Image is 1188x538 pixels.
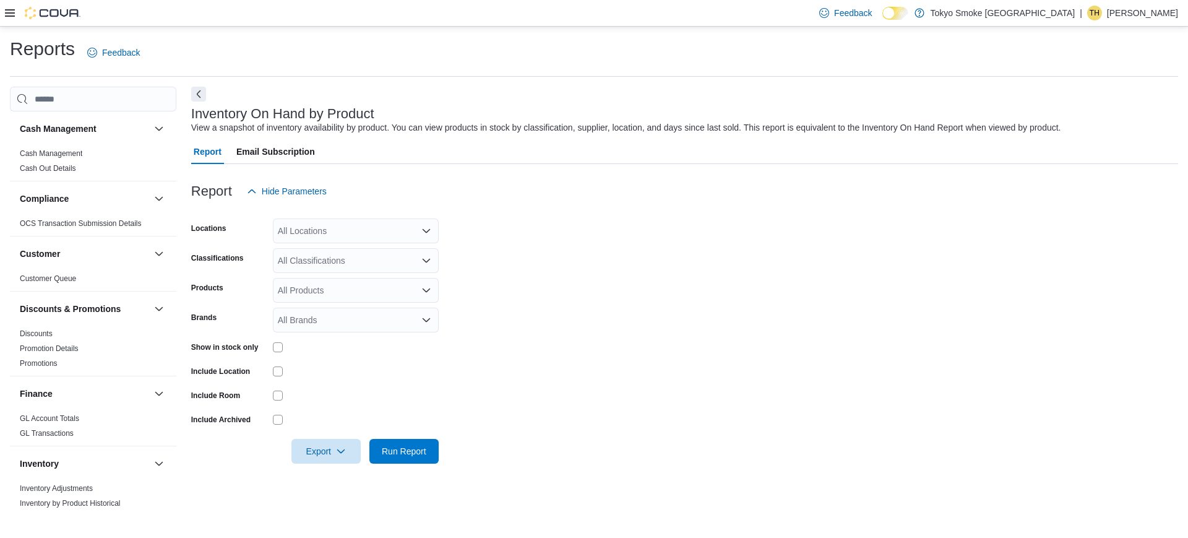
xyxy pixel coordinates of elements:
[20,498,121,508] span: Inventory by Product Historical
[20,123,149,135] button: Cash Management
[10,37,75,61] h1: Reports
[20,513,97,523] span: Inventory Count Details
[20,163,76,173] span: Cash Out Details
[20,193,149,205] button: Compliance
[152,121,166,136] button: Cash Management
[262,185,327,197] span: Hide Parameters
[20,358,58,368] span: Promotions
[299,439,353,464] span: Export
[20,164,76,173] a: Cash Out Details
[1107,6,1178,20] p: [PERSON_NAME]
[191,313,217,323] label: Brands
[382,445,426,458] span: Run Report
[10,411,176,446] div: Finance
[20,499,121,508] a: Inventory by Product Historical
[20,484,93,493] span: Inventory Adjustments
[102,46,140,59] span: Feedback
[421,226,431,236] button: Open list of options
[191,121,1061,134] div: View a snapshot of inventory availability by product. You can view products in stock by classific...
[369,439,439,464] button: Run Report
[191,415,251,425] label: Include Archived
[1087,6,1102,20] div: Trishauna Hyatt
[1090,6,1100,20] span: TH
[191,184,232,199] h3: Report
[20,429,74,438] a: GL Transactions
[20,329,53,338] a: Discounts
[20,344,79,353] a: Promotion Details
[191,87,206,102] button: Next
[20,303,149,315] button: Discounts & Promotions
[242,179,332,204] button: Hide Parameters
[20,414,79,423] span: GL Account Totals
[20,458,149,470] button: Inventory
[20,344,79,354] span: Promotion Details
[20,514,97,523] a: Inventory Count Details
[20,428,74,438] span: GL Transactions
[152,302,166,316] button: Discounts & Promotions
[20,193,69,205] h3: Compliance
[20,248,60,260] h3: Customer
[20,484,93,493] a: Inventory Adjustments
[882,7,908,20] input: Dark Mode
[10,326,176,376] div: Discounts & Promotions
[20,149,82,158] span: Cash Management
[236,139,315,164] span: Email Subscription
[20,303,121,315] h3: Discounts & Promotions
[421,285,431,295] button: Open list of options
[421,256,431,266] button: Open list of options
[421,315,431,325] button: Open list of options
[191,342,259,352] label: Show in stock only
[20,219,142,228] a: OCS Transaction Submission Details
[20,149,82,158] a: Cash Management
[834,7,872,19] span: Feedback
[20,123,97,135] h3: Cash Management
[194,139,222,164] span: Report
[82,40,145,65] a: Feedback
[152,246,166,261] button: Customer
[20,329,53,339] span: Discounts
[25,7,80,19] img: Cova
[1080,6,1082,20] p: |
[191,106,374,121] h3: Inventory On Hand by Product
[20,274,76,284] span: Customer Queue
[20,458,59,470] h3: Inventory
[191,391,240,401] label: Include Room
[191,223,226,233] label: Locations
[20,359,58,368] a: Promotions
[191,253,244,263] label: Classifications
[20,274,76,283] a: Customer Queue
[814,1,877,25] a: Feedback
[152,456,166,471] button: Inventory
[191,367,250,376] label: Include Location
[20,388,149,400] button: Finance
[291,439,361,464] button: Export
[152,191,166,206] button: Compliance
[191,283,223,293] label: Products
[20,414,79,423] a: GL Account Totals
[931,6,1075,20] p: Tokyo Smoke [GEOGRAPHIC_DATA]
[20,219,142,228] span: OCS Transaction Submission Details
[10,216,176,236] div: Compliance
[152,386,166,401] button: Finance
[20,388,53,400] h3: Finance
[20,248,149,260] button: Customer
[10,271,176,291] div: Customer
[10,146,176,181] div: Cash Management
